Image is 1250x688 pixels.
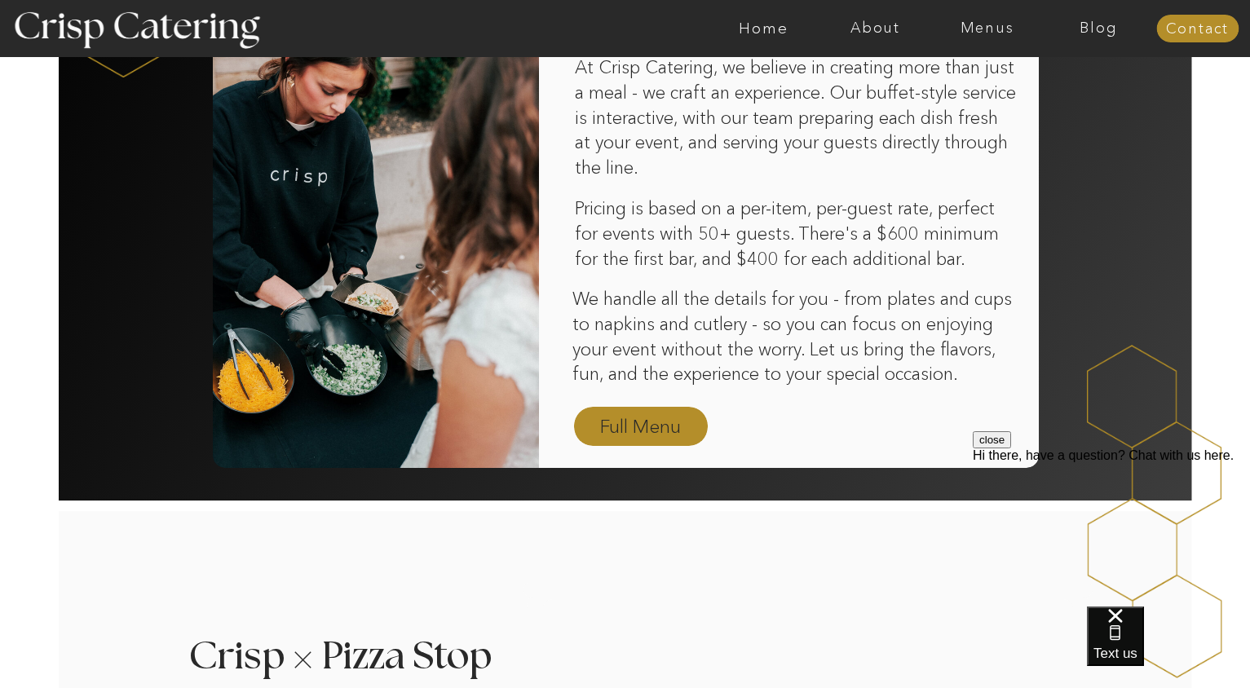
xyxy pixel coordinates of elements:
[931,20,1043,37] a: Menus
[594,413,688,442] a: Full Menu
[708,20,819,37] a: Home
[973,431,1250,627] iframe: podium webchat widget prompt
[188,637,519,669] h3: Crisp Pizza Stop
[819,20,931,37] a: About
[572,287,1021,388] p: We handle all the details for you - from plates and cups to napkins and cutlery - so you can focu...
[1043,20,1155,37] a: Blog
[1156,21,1239,37] a: Contact
[1087,606,1250,688] iframe: podium webchat widget bubble
[575,196,1017,273] p: Pricing is based on a per-item, per-guest rate, perfect for events with 50+ guests. There's a $60...
[575,55,1017,211] p: At Crisp Catering, we believe in creating more than just a meal - we craft an experience. Our buf...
